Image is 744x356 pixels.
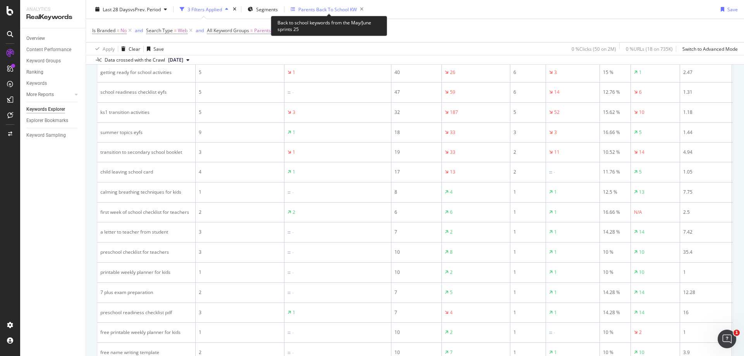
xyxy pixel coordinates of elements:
a: Keywords [26,79,80,88]
div: - [292,89,294,96]
div: 59 [450,89,455,96]
a: Explorer Bookmarks [26,117,80,125]
div: 13 [450,169,455,175]
div: Keywords Explorer [26,105,65,114]
div: 2.47 [683,69,728,76]
div: 10 [639,269,644,276]
div: Overview [26,34,45,43]
div: 15.62 % [603,109,627,116]
div: - [292,269,294,276]
div: Parents Back To School KW [298,6,357,12]
span: = [174,27,177,34]
img: Equal [288,251,291,254]
div: 1 [199,189,281,196]
span: vs Prev. Period [130,6,161,12]
div: 2 [513,149,542,156]
div: calming breathing techniques for kids [100,189,192,196]
div: and [135,27,143,34]
span: Last 28 Days [103,6,130,12]
div: Apply [103,45,115,52]
div: 4 [199,169,281,175]
span: No [121,25,127,36]
div: 10 [639,109,644,116]
div: 33 [450,149,455,156]
div: 10 [394,269,438,276]
button: Clear [118,43,140,55]
div: 10 % [603,329,627,336]
div: 32 [394,109,438,116]
div: free name writing template [100,349,192,356]
div: 10 % [603,269,627,276]
div: 1 [293,309,295,316]
button: and [196,27,204,34]
div: ks1 transition activities [100,109,192,116]
div: Save [727,6,738,12]
span: = [117,27,119,34]
div: 1 [554,189,557,196]
div: 1 [683,329,728,336]
div: 3 [199,309,281,316]
span: All Keyword Groups [207,27,249,34]
div: 40 [394,69,438,76]
div: 1 [683,269,728,276]
div: 12.5 % [603,189,627,196]
img: Equal [549,332,552,334]
div: Content Performance [26,46,71,54]
div: 6 [394,209,438,216]
div: school readiness checklist eyfs [100,89,192,96]
div: 187 [450,109,458,116]
div: 14.28 % [603,229,627,236]
div: a letter to teacher from student [100,229,192,236]
span: 1 [734,330,740,336]
a: Keyword Sampling [26,131,80,139]
button: Switch to Advanced Mode [679,43,738,55]
div: 3 Filters Applied [188,6,222,12]
div: 3 [554,129,557,136]
div: 11.76 % [603,169,627,175]
div: 1 [554,289,557,296]
div: 52 [554,109,560,116]
div: 10 [394,329,438,336]
div: 6 [513,89,542,96]
a: Keywords Explorer [26,105,80,114]
div: 1 [513,289,542,296]
div: Keyword Groups [26,57,61,65]
div: 1 [513,189,542,196]
div: 9 [199,129,281,136]
div: Save [153,45,164,52]
div: 5 [513,109,542,116]
div: 3 [199,149,281,156]
button: [DATE] [165,55,193,65]
div: 35.4 [683,249,728,256]
div: 1 [513,229,542,236]
button: Parents Back To School KW [288,3,367,15]
div: 1 [199,269,281,276]
div: 2 [450,329,453,336]
div: 1 [554,249,557,256]
span: Segments [256,6,278,12]
img: Equal [288,352,291,354]
div: summer topics eyfs [100,129,192,136]
div: 33 [450,129,455,136]
div: free printable weekly planner for kids [100,329,192,336]
div: 1 [639,69,642,76]
div: - [292,249,294,256]
img: Equal [288,231,291,234]
div: 1.18 [683,109,728,116]
div: 5 [639,169,642,175]
div: 14 [639,149,644,156]
div: 1.44 [683,129,728,136]
div: 3 [199,229,281,236]
div: 0 % Clicks ( 50 on 2M ) [572,45,616,52]
div: 7.42 [683,229,728,236]
div: 3.9 [683,349,728,356]
div: 19 [394,149,438,156]
div: 11 [554,149,560,156]
div: 0 % URLs ( 18 on 735K ) [626,45,673,52]
div: Clear [129,45,140,52]
span: Search Type [146,27,173,34]
div: 1 [554,349,557,356]
button: Apply [92,43,115,55]
a: Ranking [26,68,80,76]
div: 7.75 [683,189,728,196]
